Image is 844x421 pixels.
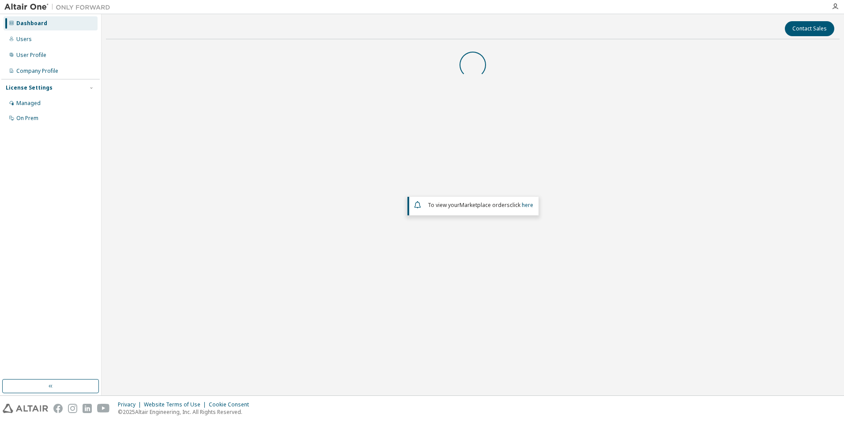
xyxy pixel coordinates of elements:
[522,201,533,209] a: here
[3,404,48,413] img: altair_logo.svg
[428,201,533,209] span: To view your click
[118,408,254,416] p: © 2025 Altair Engineering, Inc. All Rights Reserved.
[83,404,92,413] img: linkedin.svg
[97,404,110,413] img: youtube.svg
[209,401,254,408] div: Cookie Consent
[16,52,46,59] div: User Profile
[144,401,209,408] div: Website Terms of Use
[16,115,38,122] div: On Prem
[53,404,63,413] img: facebook.svg
[4,3,115,11] img: Altair One
[118,401,144,408] div: Privacy
[16,20,47,27] div: Dashboard
[16,36,32,43] div: Users
[16,68,58,75] div: Company Profile
[16,100,41,107] div: Managed
[68,404,77,413] img: instagram.svg
[460,201,510,209] em: Marketplace orders
[785,21,834,36] button: Contact Sales
[6,84,53,91] div: License Settings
